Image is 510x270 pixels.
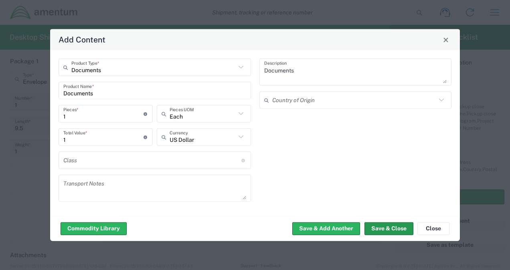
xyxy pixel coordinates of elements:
button: Commodity Library [61,222,127,235]
button: Close [417,222,449,235]
h4: Add Content [59,34,105,45]
button: Save & Add Another [292,222,360,235]
button: Close [440,34,451,45]
button: Save & Close [364,222,413,235]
